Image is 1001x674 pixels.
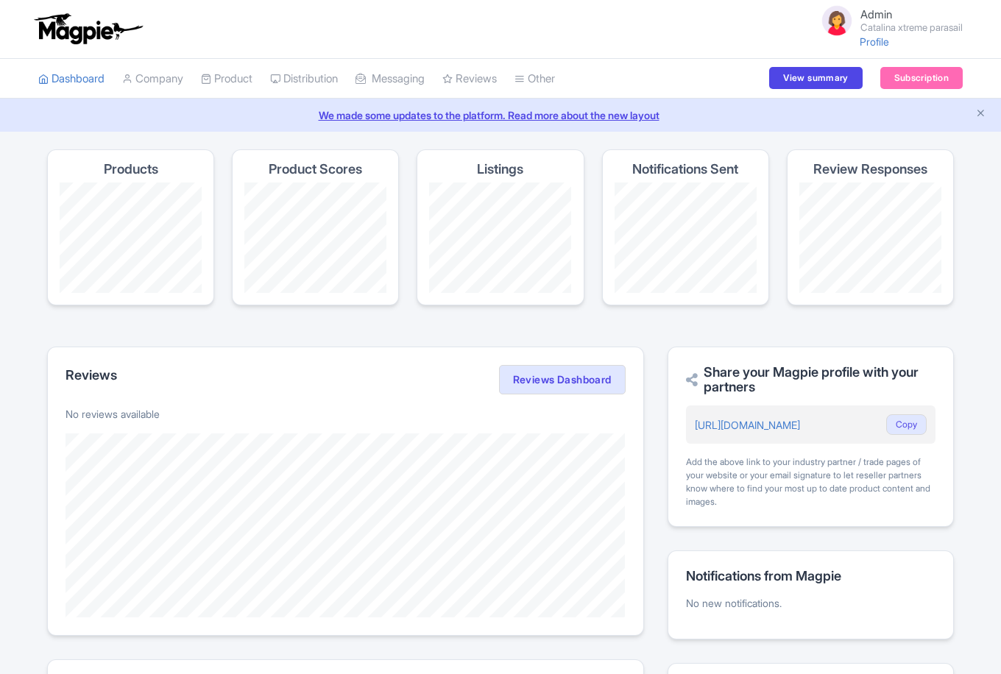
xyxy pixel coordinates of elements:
[66,368,117,383] h2: Reviews
[686,455,935,508] div: Add the above link to your industry partner / trade pages of your website or your email signature...
[880,67,963,89] a: Subscription
[819,3,855,38] img: avatar_key_member-9c1dde93af8b07d7383eb8b5fb890c87.png
[686,595,935,611] p: No new notifications.
[442,59,497,99] a: Reviews
[122,59,183,99] a: Company
[975,106,986,123] button: Close announcement
[514,59,555,99] a: Other
[499,365,626,394] a: Reviews Dashboard
[860,35,889,48] a: Profile
[686,569,935,583] h2: Notifications from Magpie
[9,107,992,123] a: We made some updates to the platform. Read more about the new layout
[695,419,800,431] a: [URL][DOMAIN_NAME]
[269,162,362,177] h4: Product Scores
[860,7,892,21] span: Admin
[686,365,935,394] h2: Share your Magpie profile with your partners
[31,13,145,45] img: logo-ab69f6fb50320c5b225c76a69d11143b.png
[38,59,105,99] a: Dashboard
[270,59,338,99] a: Distribution
[104,162,158,177] h4: Products
[769,67,862,89] a: View summary
[632,162,738,177] h4: Notifications Sent
[201,59,252,99] a: Product
[66,406,626,422] p: No reviews available
[477,162,523,177] h4: Listings
[356,59,425,99] a: Messaging
[860,23,963,32] small: Catalina xtreme parasail
[886,414,927,435] button: Copy
[810,3,963,38] a: Admin Catalina xtreme parasail
[813,162,927,177] h4: Review Responses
